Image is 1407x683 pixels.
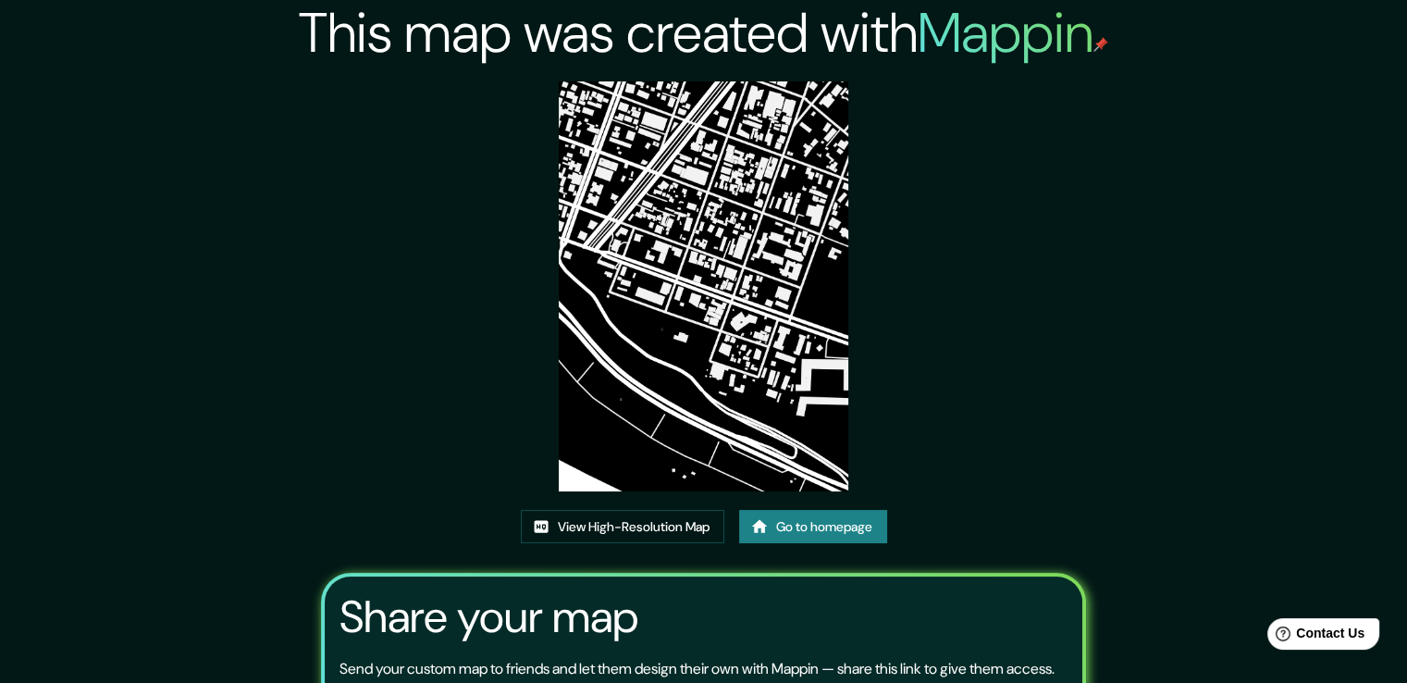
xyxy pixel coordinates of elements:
a: View High-Resolution Map [521,510,724,544]
img: created-map [559,81,848,491]
h3: Share your map [339,591,638,643]
p: Send your custom map to friends and let them design their own with Mappin — share this link to gi... [339,658,1055,680]
img: mappin-pin [1093,37,1108,52]
a: Go to homepage [739,510,887,544]
iframe: Help widget launcher [1242,611,1387,663]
